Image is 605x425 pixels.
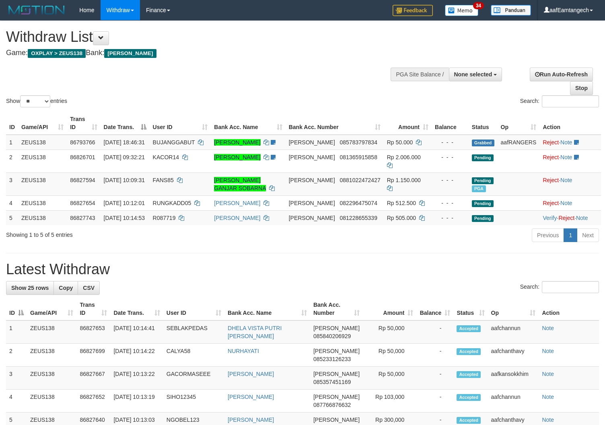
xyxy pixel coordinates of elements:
[163,390,224,413] td: SIHO12345
[214,154,260,160] a: [PERSON_NAME]
[542,417,554,423] a: Note
[153,154,179,160] span: KACOR14
[340,139,377,146] span: Copy 085783797834 to clipboard
[340,200,377,206] span: Copy 082296475074 to clipboard
[543,177,559,183] a: Reject
[488,344,539,367] td: aafchanthavy
[54,281,78,295] a: Copy
[576,215,588,221] a: Note
[469,112,498,135] th: Status
[224,298,310,320] th: Bank Acc. Name: activate to sort column ascending
[384,112,432,135] th: Amount: activate to sort column ascending
[110,367,163,390] td: [DATE] 10:13:22
[570,81,593,95] a: Stop
[70,154,95,160] span: 86826701
[435,153,465,161] div: - - -
[435,176,465,184] div: - - -
[457,371,481,378] span: Accepted
[6,210,18,225] td: 5
[457,348,481,355] span: Accepted
[543,139,559,146] a: Reject
[59,285,73,291] span: Copy
[472,185,486,192] span: Marked by aafRornrotha
[539,112,601,135] th: Action
[228,348,259,354] a: NURHAYATI
[153,139,195,146] span: BUJANGGABUT
[6,150,18,172] td: 2
[28,49,86,58] span: OXPLAY > ZEUS138
[18,150,67,172] td: ZEUS138
[387,200,416,206] span: Rp 512.500
[363,320,416,344] td: Rp 50,000
[449,68,502,81] button: None selected
[340,177,381,183] span: Copy 0881022472427 to clipboard
[76,390,110,413] td: 86827652
[27,390,76,413] td: ZEUS138
[6,95,67,107] label: Show entries
[577,228,599,242] a: Next
[6,390,27,413] td: 4
[472,200,494,207] span: Pending
[416,390,453,413] td: -
[110,344,163,367] td: [DATE] 10:14:22
[228,371,274,377] a: [PERSON_NAME]
[539,298,599,320] th: Action
[104,177,145,183] span: [DATE] 10:09:31
[214,215,260,221] a: [PERSON_NAME]
[211,112,285,135] th: Bank Acc. Name: activate to sort column ascending
[313,356,351,362] span: Copy 085233126233 to clipboard
[214,139,260,146] a: [PERSON_NAME]
[153,177,174,183] span: FANS85
[313,402,351,408] span: Copy 087766876632 to clipboard
[488,298,539,320] th: Op: activate to sort column ascending
[104,200,145,206] span: [DATE] 10:12:01
[542,394,554,400] a: Note
[76,298,110,320] th: Trans ID: activate to sort column ascending
[542,325,554,331] a: Note
[387,154,421,160] span: Rp 2.006.000
[150,112,211,135] th: User ID: activate to sort column ascending
[432,112,469,135] th: Balance
[416,320,453,344] td: -
[313,371,360,377] span: [PERSON_NAME]
[163,367,224,390] td: GACORMASEEE
[310,298,363,320] th: Bank Acc. Number: activate to sort column ascending
[67,112,100,135] th: Trans ID: activate to sort column ascending
[313,379,351,385] span: Copy 085357451169 to clipboard
[435,214,465,222] div: - - -
[542,348,554,354] a: Note
[6,195,18,210] td: 4
[416,298,453,320] th: Balance: activate to sort column ascending
[6,367,27,390] td: 3
[454,71,492,78] span: None selected
[104,154,145,160] span: [DATE] 09:32:21
[435,138,465,146] div: - - -
[110,390,163,413] td: [DATE] 10:13:19
[539,210,601,225] td: · ·
[472,154,494,161] span: Pending
[520,95,599,107] label: Search:
[27,320,76,344] td: ZEUS138
[472,215,494,222] span: Pending
[542,281,599,293] input: Search:
[6,4,67,16] img: MOTION_logo.png
[214,177,265,191] a: [PERSON_NAME] GANJAR SOBARNA
[560,200,572,206] a: Note
[18,195,67,210] td: ZEUS138
[539,172,601,195] td: ·
[542,371,554,377] a: Note
[20,95,50,107] select: Showentries
[520,281,599,293] label: Search:
[6,320,27,344] td: 1
[104,139,145,146] span: [DATE] 18:46:31
[457,417,481,424] span: Accepted
[163,298,224,320] th: User ID: activate to sort column ascending
[27,298,76,320] th: Game/API: activate to sort column ascending
[313,417,360,423] span: [PERSON_NAME]
[457,325,481,332] span: Accepted
[363,344,416,367] td: Rp 50,000
[542,95,599,107] input: Search:
[560,139,572,146] a: Note
[289,200,335,206] span: [PERSON_NAME]
[76,320,110,344] td: 86827653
